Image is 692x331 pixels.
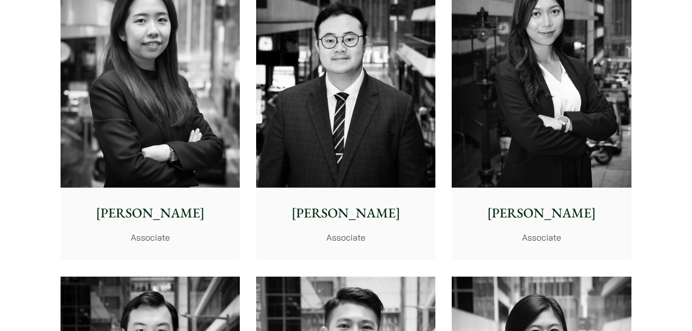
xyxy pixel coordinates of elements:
[68,203,232,223] p: [PERSON_NAME]
[264,203,428,223] p: [PERSON_NAME]
[264,231,428,244] p: Associate
[68,231,232,244] p: Associate
[459,203,623,223] p: [PERSON_NAME]
[459,231,623,244] p: Associate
